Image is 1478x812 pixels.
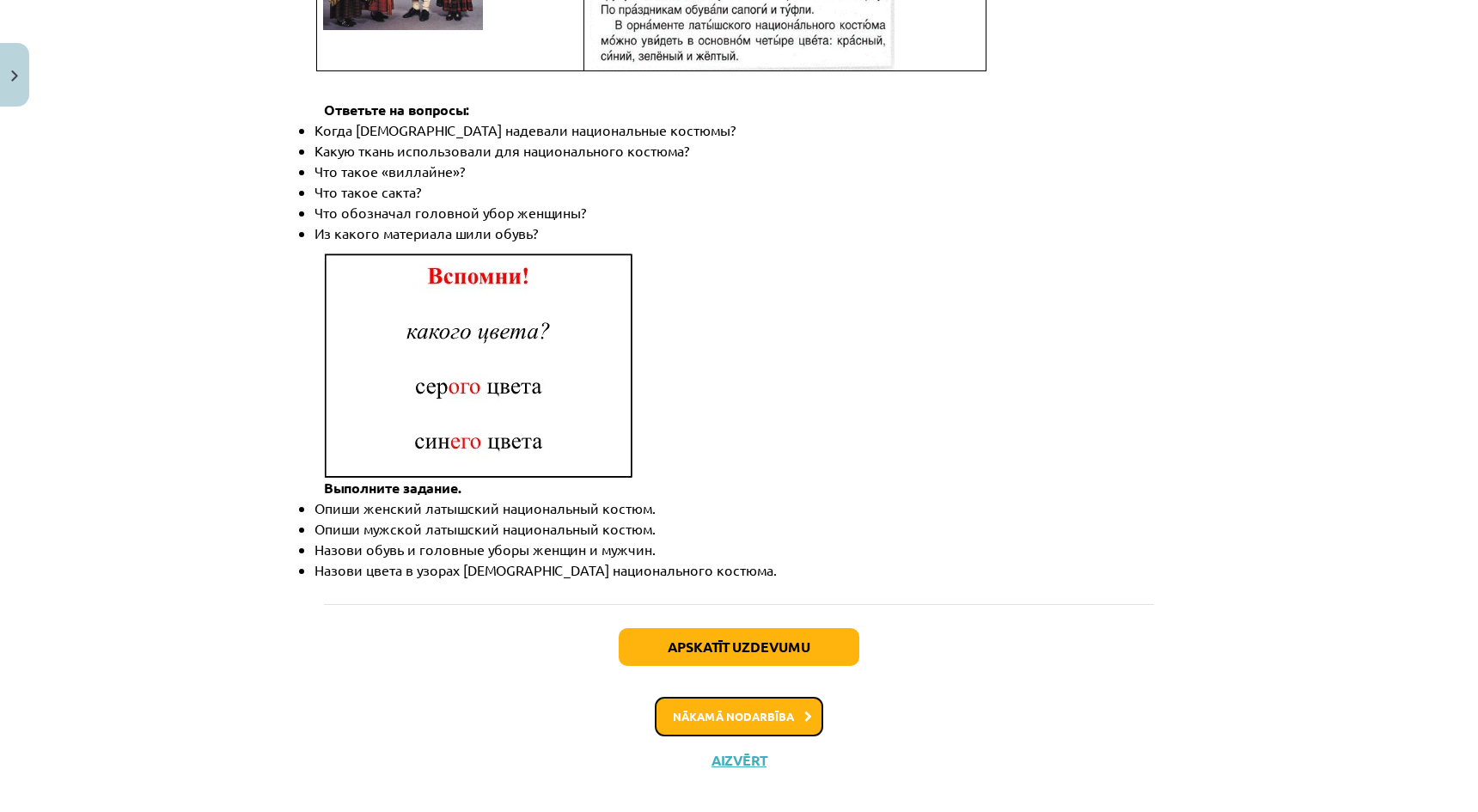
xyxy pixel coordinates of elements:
span: Из какого материала шили обувь? [315,224,538,241]
span: Что обозначал головной убор женщины? [315,204,586,221]
span: Назови обувь и головные уборы женщин и мужчин. [315,540,656,558]
span: ие. [442,479,462,497]
span: Назови цвета в узорах [DEMOGRAPHIC_DATA] национального костюма [315,561,773,578]
span: Опиши мужской латышс [315,520,474,537]
span: . [773,561,777,578]
button: Aizvērt [706,752,772,769]
button: Nākamā nodarbība [655,697,823,736]
span: Опиши женский латышский национальный костюм. [315,499,656,516]
span: Ответьте на вопросы: [324,101,470,119]
button: Apskatīt uzdevumu [619,628,859,666]
span: Выполните задан [324,479,442,497]
img: icon-close-lesson-0947bae3869378f0d4975bcd49f059093ad1ed9edebbc8119c70593378902aed.svg [11,70,18,82]
span: Что такое сакта? [315,183,421,200]
span: кий национальный костюм. [474,520,656,537]
span: Что такое «виллайне»? [315,162,465,180]
span: Какую ткань использовали для национального костюма? [315,142,689,159]
span: Когда [DEMOGRAPHIC_DATA] надевали национальные костюмы? [315,121,736,138]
